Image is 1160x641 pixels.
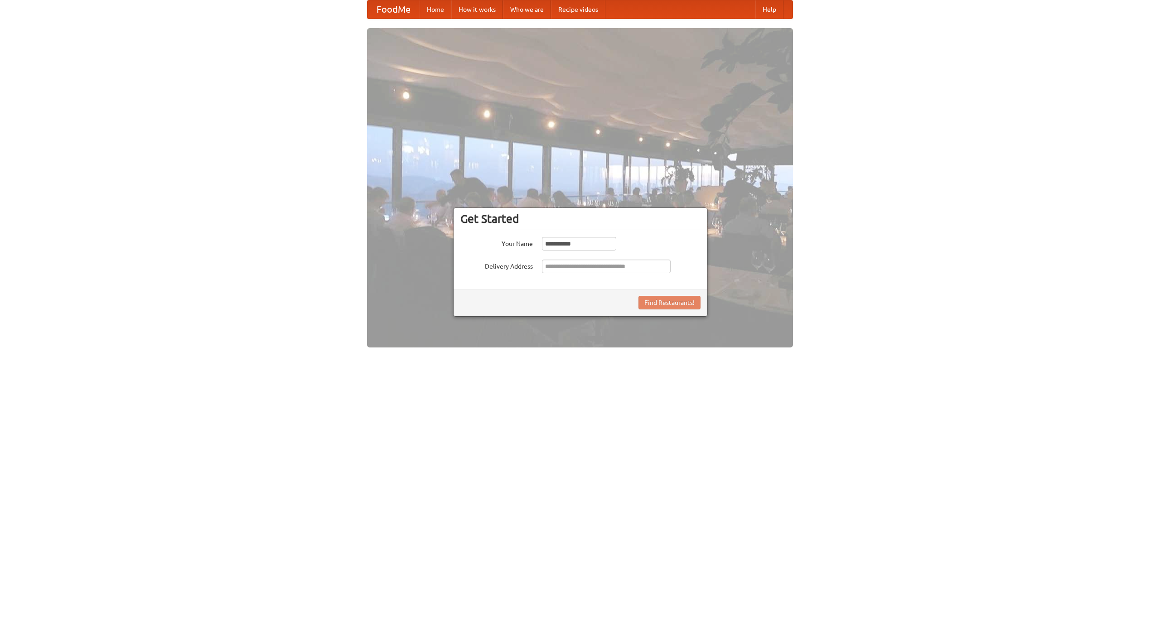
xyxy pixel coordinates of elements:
a: FoodMe [367,0,420,19]
a: Help [755,0,783,19]
label: Delivery Address [460,260,533,271]
label: Your Name [460,237,533,248]
a: Recipe videos [551,0,605,19]
h3: Get Started [460,212,701,226]
button: Find Restaurants! [638,296,701,309]
a: Home [420,0,451,19]
a: How it works [451,0,503,19]
a: Who we are [503,0,551,19]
